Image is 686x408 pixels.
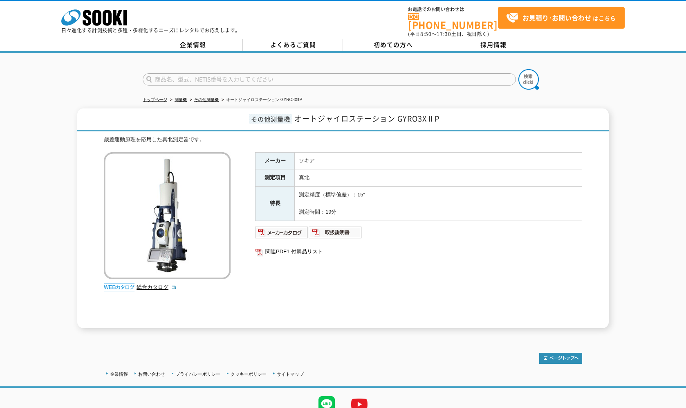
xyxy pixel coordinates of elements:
[138,372,165,376] a: お問い合わせ
[343,39,443,51] a: 初めての方へ
[408,13,498,29] a: [PHONE_NUMBER]
[175,97,187,102] a: 測量機
[243,39,343,51] a: よくあるご質問
[137,284,177,290] a: 総合カタログ
[104,283,135,291] img: webカタログ
[143,97,167,102] a: トップページ
[420,30,432,38] span: 8:50
[255,226,309,239] img: メーカーカタログ
[518,69,539,90] img: btn_search.png
[498,7,625,29] a: お見積り･お問い合わせはこちら
[506,12,616,24] span: はこちら
[309,231,362,237] a: 取扱説明書
[294,113,439,124] span: オートジャイロステーション GYRO3XⅡP
[437,30,451,38] span: 17:30
[374,40,413,49] span: 初めての方へ
[295,169,582,187] td: 真北
[194,97,219,102] a: その他測量機
[539,353,582,364] img: トップページへ
[231,372,267,376] a: クッキーポリシー
[295,187,582,221] td: 測定精度（標準偏差）：15″ 測定時間：19分
[255,231,309,237] a: メーカーカタログ
[256,187,295,221] th: 特長
[522,13,591,23] strong: お見積り･お問い合わせ
[175,372,220,376] a: プライバシーポリシー
[104,135,582,144] div: 歳差運動原理を応用した真北測定器です。
[110,372,128,376] a: 企業情報
[309,226,362,239] img: 取扱説明書
[220,96,302,104] li: オートジャイロステーション GYRO3XⅡP
[61,28,240,33] p: 日々進化する計測技術と多種・多様化するニーズにレンタルでお応えします。
[443,39,543,51] a: 採用情報
[408,30,489,38] span: (平日 ～ 土日、祝日除く)
[249,114,292,124] span: その他測量機
[143,39,243,51] a: 企業情報
[255,246,582,257] a: 関連PDF1 付属品リスト
[277,372,304,376] a: サイトマップ
[256,152,295,169] th: メーカー
[104,152,231,279] img: オートジャイロステーション GYRO3XⅡP
[256,169,295,187] th: 測定項目
[295,152,582,169] td: ソキア
[143,73,516,86] input: 商品名、型式、NETIS番号を入力してください
[408,7,498,12] span: お電話でのお問い合わせは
